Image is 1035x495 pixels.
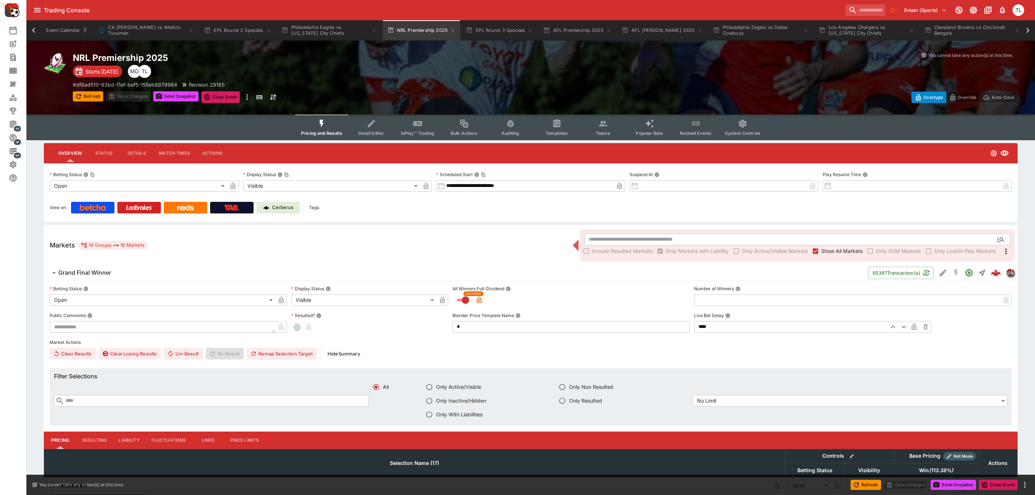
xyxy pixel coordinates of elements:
div: Base Pricing [906,452,943,461]
button: Match Times [153,145,196,162]
div: Sports Pricing [9,133,29,142]
div: Tournaments [9,107,29,115]
div: Categories [9,93,29,102]
span: Overridden [466,291,481,296]
span: Pricing and Results [301,130,342,136]
button: more [243,91,251,103]
button: Remap Selection Target [247,348,317,359]
span: System Controls [725,130,760,136]
p: Betting Status [50,171,82,178]
p: Scheduled Start [436,171,473,178]
button: Trent Lewis [1010,2,1026,18]
button: Straight [976,266,989,279]
button: Resulting [76,432,113,449]
button: Play Resume Time [863,172,868,177]
div: Open [50,294,275,306]
img: logo-cerberus--red.svg [991,268,1001,278]
span: Only Active/Visible Markets [742,247,808,255]
span: Re-Result [206,348,244,359]
p: Cerberus [272,204,293,211]
button: Open [994,233,1007,246]
button: EPL Round 2 Specials [200,20,275,41]
h2: Copy To Clipboard [73,52,545,63]
button: Fluctuations [146,432,192,449]
button: Betting Status [83,286,88,291]
button: Public Comments [87,313,92,318]
p: Suspend At [630,171,653,178]
button: Display StatusCopy To Clipboard [277,172,283,177]
button: Override [946,92,980,103]
p: Auto-Save [992,93,1014,101]
button: HideSummary [323,348,364,359]
button: Refresh [851,480,881,490]
button: Auto-Save [980,92,1018,103]
span: Only Inactive/Hidden [436,397,486,404]
button: No Bookmarks [887,4,898,16]
button: Bulk edit [847,452,856,461]
span: Related Events [680,130,711,136]
span: Auditing [501,130,519,136]
button: CA Sarmiento vs Atletico Tucuman [94,20,198,41]
button: AFL Premiership 2025 [539,20,615,41]
button: Documentation [981,4,994,17]
button: Philadelphia Eagles vs Dallas Cowboys [709,20,813,41]
svg: Open [990,150,997,157]
button: Liability [113,432,145,449]
span: Show All Markets [821,247,863,255]
p: Override [958,93,976,101]
p: Display Status [291,286,324,292]
button: Live Bet Delay [725,313,730,318]
label: Tags: [309,202,320,213]
span: Visibility [850,466,888,475]
button: AFL [PERSON_NAME] 2025 [617,20,707,41]
div: Show/hide Price Roll mode configuration. [943,452,976,461]
span: Only Non Resulted [569,383,613,391]
button: Details [120,145,153,162]
button: Display Status [326,286,331,291]
button: Betting StatusCopy To Clipboard [83,172,88,177]
button: Copy To Clipboard [284,172,289,177]
span: Popular Bets [636,130,663,136]
button: Copy To Clipboard [481,172,486,177]
div: Trading Console [44,7,843,14]
button: Cleveland Browns vs Cincinnati Bengals [920,20,1024,41]
div: 62c355e1-3aee-43b5-9e98-981e4452ad3c [991,268,1001,278]
button: Overview [53,145,88,162]
img: Ladbrokes [126,205,152,211]
span: InPlay™ Trading [401,130,434,136]
a: Cerberus [256,202,300,213]
div: Event Calendar [9,26,29,35]
svg: More [1002,247,1010,256]
button: Blender Price Template Name [516,313,521,318]
span: Betting Status [789,466,840,475]
p: All Winners Full-Dividend [452,286,504,292]
button: Status [88,145,120,162]
p: Number of Winners [694,286,734,292]
div: Trent Lewis [1013,4,1024,16]
div: New Event [9,39,29,48]
svg: Visible [1000,149,1009,158]
img: TabNZ [224,205,239,211]
button: 65397Transaction(s) [868,267,934,279]
th: Actions [978,449,1017,477]
button: EPL Round 3 Specials [462,20,537,41]
p: Overtype [923,93,943,101]
button: NRL Premiership 2025 [383,20,460,41]
span: Only Live/In-Play Markets [934,247,996,255]
p: Blender Price Template Name [452,312,514,319]
p: Copy To Clipboard [73,81,177,88]
div: Visible [243,180,421,192]
span: Only Markets with Liability [666,247,729,255]
span: Include Resulted Markets [592,247,652,255]
button: Actions [196,145,229,162]
span: Bulk Actions [451,130,477,136]
button: Connected to PK [952,4,965,17]
div: Management [9,120,29,129]
div: Nexus Entities [9,80,29,88]
button: Los Angeles Chargers vs [US_STATE] City Chiefs [814,20,919,41]
p: You cannot take any action(s) at this time. [39,482,124,488]
label: View on : [50,202,68,213]
img: pricekinetics [1006,269,1014,277]
button: Resulted? [316,313,321,318]
button: Un-Result [164,348,203,359]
